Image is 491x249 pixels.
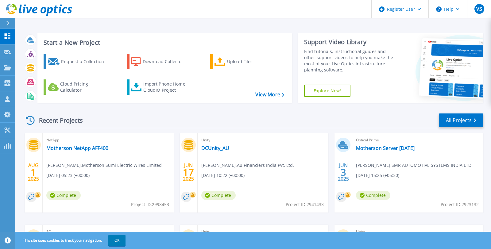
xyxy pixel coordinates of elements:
[356,228,480,235] span: Unity
[439,113,483,127] a: All Projects
[44,79,112,95] a: Cloud Pricing Calculator
[44,54,112,69] a: Request a Collection
[46,172,90,179] span: [DATE] 05:23 (+00:00)
[201,228,325,235] span: Unity
[304,38,397,46] div: Support Video Library
[60,81,109,93] div: Cloud Pricing Calculator
[108,235,126,246] button: OK
[61,56,110,68] div: Request a Collection
[46,228,170,235] span: SC
[341,170,346,175] span: 3
[46,145,108,151] a: Motherson NetApp AFF400
[356,172,399,179] span: [DATE] 15:25 (+05:30)
[201,172,245,179] span: [DATE] 10:22 (+00:00)
[201,137,325,144] span: Unity
[143,56,192,68] div: Download Collector
[143,81,191,93] div: Import Phone Home CloudIQ Project
[356,162,471,169] span: [PERSON_NAME] , SMR AUTOMOTIVE SYSTEMS INDIA LTD
[356,191,390,200] span: Complete
[24,113,91,128] div: Recent Projects
[286,201,324,208] span: Project ID: 2941433
[201,162,294,169] span: [PERSON_NAME] , Au Financiers India Pvt. Ltd.
[201,145,229,151] a: DCUnity_AU
[17,235,126,246] span: This site uses cookies to track your navigation.
[227,56,276,68] div: Upload Files
[356,145,415,151] a: Motherson Server [DATE]
[183,161,194,183] div: JUN 2025
[46,162,162,169] span: [PERSON_NAME] , Motherson Sumi Electric Wires Limited
[46,191,81,200] span: Complete
[255,92,284,98] a: View More
[356,137,480,144] span: Optical Prime
[476,6,482,11] span: VS
[44,39,284,46] h3: Start a New Project
[31,170,36,175] span: 1
[441,201,479,208] span: Project ID: 2923132
[183,170,194,175] span: 17
[304,85,351,97] a: Explore Now!
[127,54,195,69] a: Download Collector
[46,137,170,144] span: NetApp
[304,48,397,73] div: Find tutorials, instructional guides and other support videos to help you make the most of your L...
[338,161,349,183] div: JUN 2025
[131,201,169,208] span: Project ID: 2998453
[28,161,39,183] div: AUG 2025
[201,191,236,200] span: Complete
[210,54,279,69] a: Upload Files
